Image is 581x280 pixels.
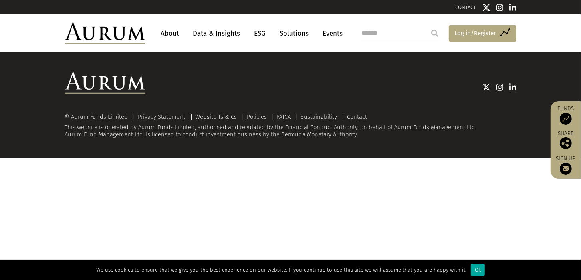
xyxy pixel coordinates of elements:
[496,83,504,91] img: Instagram icon
[319,26,343,41] a: Events
[496,4,504,12] img: Instagram icon
[560,137,572,149] img: Share this post
[560,113,572,125] img: Access Funds
[449,25,516,42] a: Log in/Register
[555,131,577,149] div: Share
[427,25,443,41] input: Submit
[65,114,132,120] div: © Aurum Funds Limited
[555,155,577,175] a: Sign up
[555,105,577,125] a: Funds
[455,28,496,38] span: Log in/Register
[157,26,183,41] a: About
[247,113,267,120] a: Policies
[189,26,244,41] a: Data & Insights
[65,22,145,44] img: Aurum
[276,26,313,41] a: Solutions
[277,113,291,120] a: FATCA
[482,83,490,91] img: Twitter icon
[456,4,476,10] a: CONTACT
[65,72,145,94] img: Aurum Logo
[482,4,490,12] img: Twitter icon
[65,114,516,138] div: This website is operated by Aurum Funds Limited, authorised and regulated by the Financial Conduc...
[509,4,516,12] img: Linkedin icon
[138,113,186,120] a: Privacy Statement
[509,83,516,91] img: Linkedin icon
[196,113,237,120] a: Website Ts & Cs
[250,26,270,41] a: ESG
[301,113,337,120] a: Sustainability
[347,113,367,120] a: Contact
